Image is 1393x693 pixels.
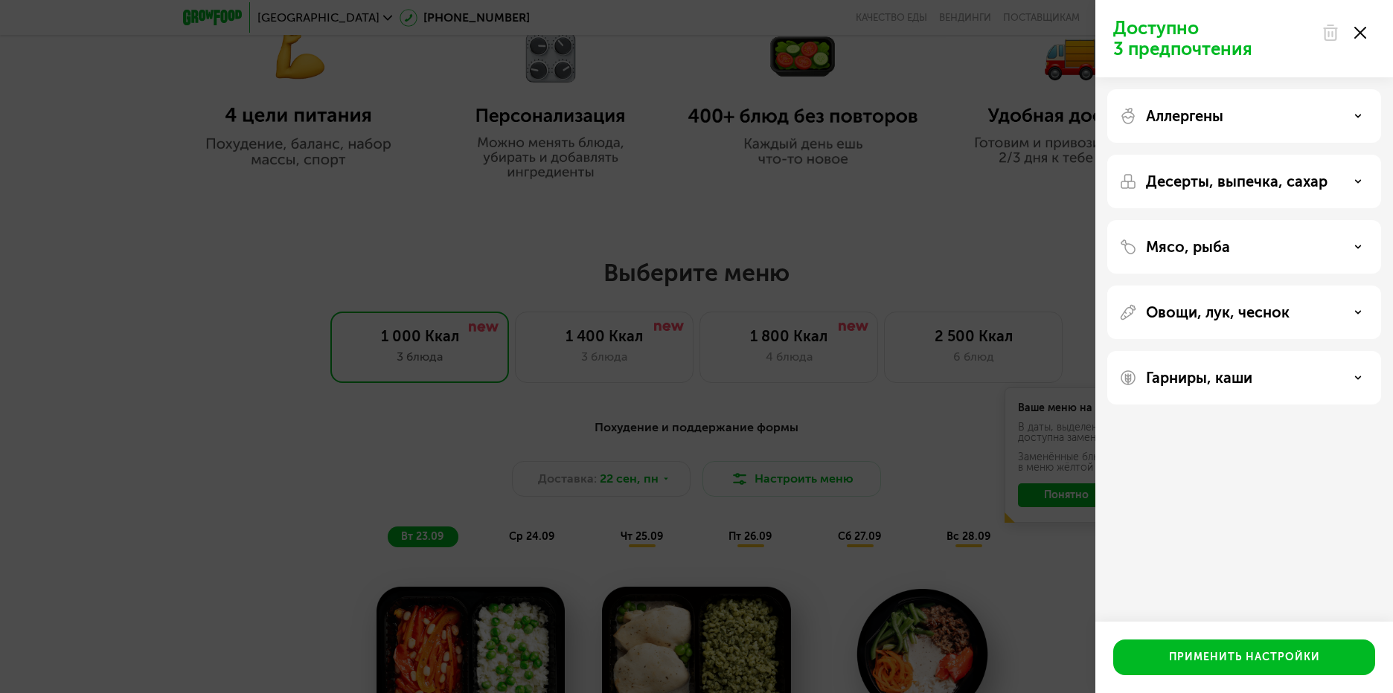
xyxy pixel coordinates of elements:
[1146,303,1290,321] p: Овощи, лук, чеснок
[1169,650,1320,665] div: Применить настройки
[1146,173,1328,190] p: Десерты, выпечка, сахар
[1146,238,1230,256] p: Мясо, рыба
[1146,107,1223,125] p: Аллергены
[1113,639,1375,675] button: Применить настройки
[1146,369,1252,387] p: Гарниры, каши
[1113,18,1313,59] p: Доступно 3 предпочтения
